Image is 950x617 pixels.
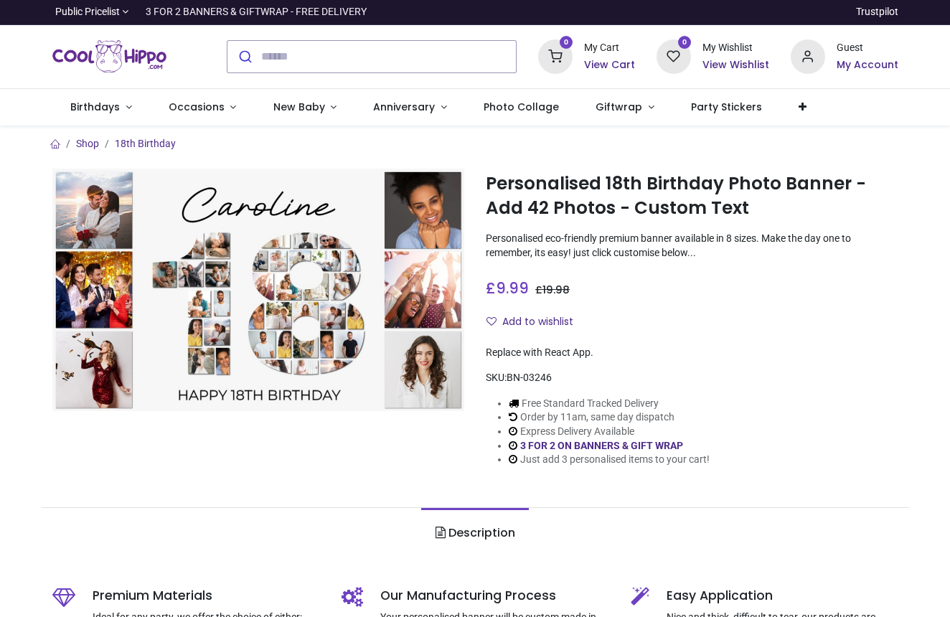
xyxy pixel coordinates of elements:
a: Anniversary [355,89,466,126]
button: Add to wishlistAdd to wishlist [486,310,585,334]
span: £ [486,278,529,298]
a: 18th Birthday [115,138,176,149]
a: Giftwrap [578,89,673,126]
a: Logo of Cool Hippo [52,37,167,77]
div: My Cart [584,41,635,55]
span: Photo Collage [484,100,559,114]
div: Replace with React App. [486,346,898,360]
span: Occasions [169,100,225,114]
li: Order by 11am, same day dispatch [509,410,710,425]
span: New Baby [273,100,325,114]
span: Giftwrap [596,100,642,114]
span: 19.98 [542,283,570,297]
a: 3 FOR 2 ON BANNERS & GIFT WRAP [520,440,683,451]
img: Personalised 18th Birthday Photo Banner - Add 42 Photos - Custom Text [52,169,465,411]
img: Cool Hippo [52,37,167,77]
div: 3 FOR 2 BANNERS & GIFTWRAP - FREE DELIVERY [146,5,367,19]
a: Occasions [150,89,255,126]
div: Guest [837,41,898,55]
span: Public Pricelist [55,5,120,19]
a: My Account [837,58,898,72]
h5: Premium Materials [93,587,320,605]
sup: 0 [560,36,573,50]
a: Birthdays [52,89,151,126]
a: 0 [657,50,691,61]
span: Birthdays [70,100,120,114]
a: View Cart [584,58,635,72]
a: Public Pricelist [52,5,129,19]
h5: Our Manufacturing Process [380,587,609,605]
a: 0 [538,50,573,61]
li: Express Delivery Available [509,425,710,439]
h5: Easy Application [667,587,898,605]
span: Anniversary [373,100,435,114]
div: SKU: [486,371,898,385]
span: Party Stickers [691,100,762,114]
button: Submit [227,41,261,72]
a: Description [421,508,528,558]
span: £ [535,283,570,297]
h1: Personalised 18th Birthday Photo Banner - Add 42 Photos - Custom Text [486,171,898,221]
span: BN-03246 [507,372,552,383]
i: Add to wishlist [486,316,497,326]
div: My Wishlist [702,41,769,55]
a: View Wishlist [702,58,769,72]
p: Personalised eco-friendly premium banner available in 8 sizes. Make the day one to remember, its ... [486,232,898,260]
a: Trustpilot [856,5,898,19]
a: New Baby [255,89,355,126]
li: Free Standard Tracked Delivery [509,397,710,411]
span: 9.99 [496,278,529,298]
sup: 0 [678,36,692,50]
a: Shop [76,138,99,149]
li: Just add 3 personalised items to your cart! [509,453,710,467]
